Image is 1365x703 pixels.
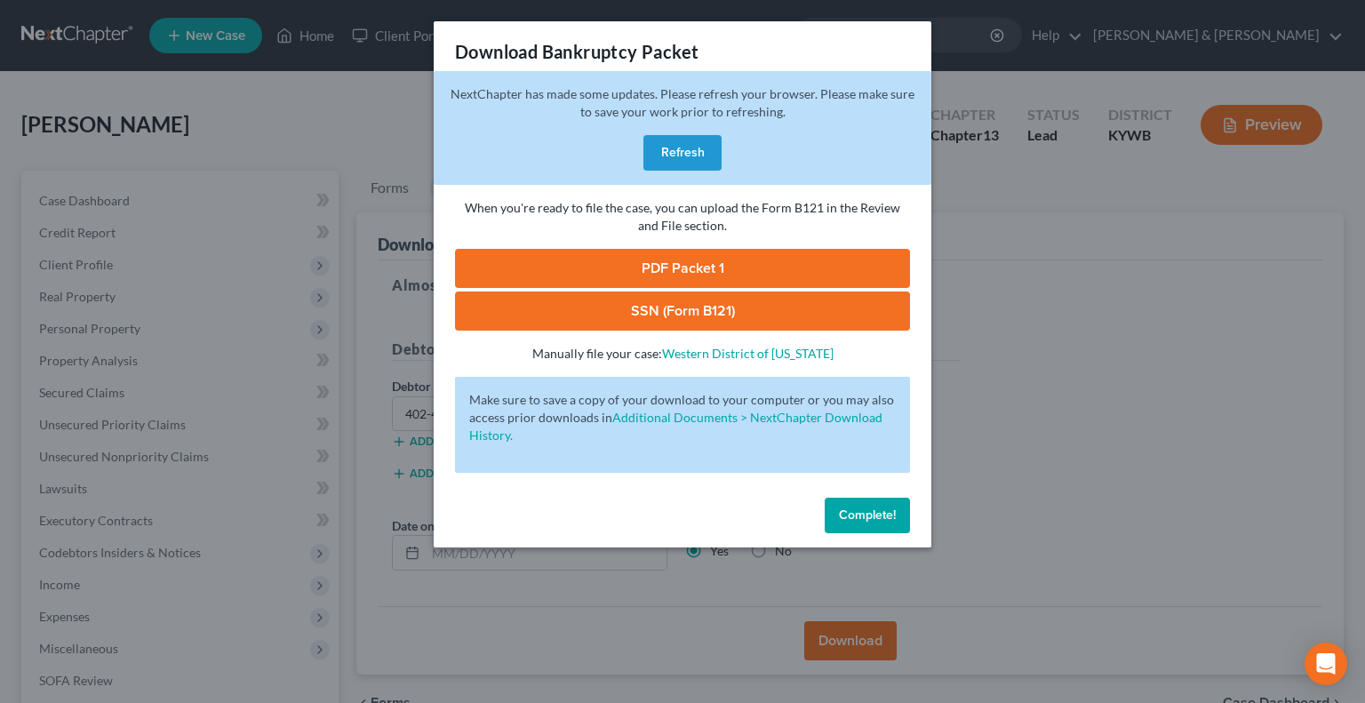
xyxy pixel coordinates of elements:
p: When you're ready to file the case, you can upload the Form B121 in the Review and File section. [455,199,910,235]
a: PDF Packet 1 [455,249,910,288]
button: Refresh [643,135,722,171]
button: Complete! [825,498,910,533]
p: Manually file your case: [455,345,910,363]
p: Make sure to save a copy of your download to your computer or you may also access prior downloads in [469,391,896,444]
a: SSN (Form B121) [455,292,910,331]
div: Open Intercom Messenger [1305,643,1347,685]
span: NextChapter has made some updates. Please refresh your browser. Please make sure to save your wor... [451,86,914,119]
span: Complete! [839,507,896,523]
a: Western District of [US_STATE] [662,346,834,361]
h3: Download Bankruptcy Packet [455,39,698,64]
a: Additional Documents > NextChapter Download History. [469,410,882,443]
